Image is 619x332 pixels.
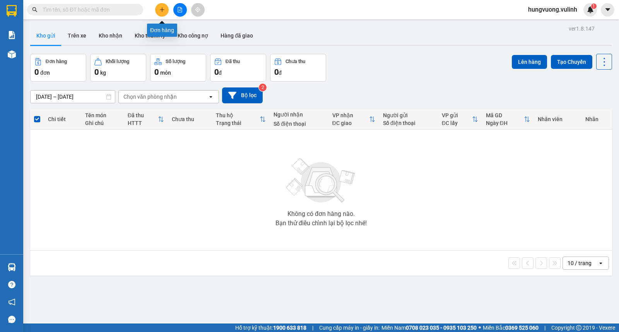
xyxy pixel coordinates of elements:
[106,59,129,64] div: Khối lượng
[592,3,595,9] span: 1
[31,91,115,103] input: Select a date range.
[30,54,86,82] button: Đơn hàng0đơn
[32,7,38,12] span: search
[191,3,205,17] button: aim
[219,70,222,76] span: đ
[259,84,267,91] sup: 2
[34,67,39,77] span: 0
[8,281,15,288] span: question-circle
[486,120,524,126] div: Ngày ĐH
[274,121,325,127] div: Số điện thoại
[287,211,355,217] div: Không có đơn hàng nào.
[155,3,169,17] button: plus
[124,109,168,130] th: Toggle SortBy
[8,31,16,39] img: solution-icon
[576,325,581,330] span: copyright
[154,67,159,77] span: 0
[591,3,597,9] sup: 1
[212,109,270,130] th: Toggle SortBy
[442,120,472,126] div: ĐC lấy
[544,323,545,332] span: |
[585,116,608,122] div: Nhãn
[383,120,434,126] div: Số điện thoại
[222,87,263,103] button: Bộ lọc
[48,116,77,122] div: Chi tiết
[177,7,183,12] span: file-add
[216,120,260,126] div: Trạng thái
[100,70,106,76] span: kg
[332,120,369,126] div: ĐC giao
[40,70,50,76] span: đơn
[128,112,158,118] div: Đã thu
[551,55,592,69] button: Tạo Chuyến
[216,112,260,118] div: Thu hộ
[7,5,17,17] img: logo-vxr
[286,59,305,64] div: Chưa thu
[123,93,177,101] div: Chọn văn phòng nhận
[171,26,214,45] button: Kho công nợ
[159,7,165,12] span: plus
[85,112,120,118] div: Tên món
[282,154,360,208] img: svg+xml;base64,PHN2ZyBjbGFzcz0ibGlzdC1wbHVnX19zdmciIHhtbG5zPSJodHRwOi8vd3d3LnczLm9yZy8yMDAwL3N2Zy...
[483,323,539,332] span: Miền Bắc
[479,326,481,329] span: ⚪️
[275,220,367,226] div: Bạn thử điều chỉnh lại bộ lọc nhé!
[522,5,583,14] span: hungvuong.vulinh
[150,54,206,82] button: Số lượng0món
[538,116,578,122] div: Nhân viên
[598,260,604,266] svg: open
[85,120,120,126] div: Ghi chú
[279,70,282,76] span: đ
[226,59,240,64] div: Đã thu
[406,325,477,331] strong: 0708 023 035 - 0935 103 250
[270,54,326,82] button: Chưa thu0đ
[8,298,15,306] span: notification
[94,67,99,77] span: 0
[587,6,594,13] img: icon-new-feature
[166,59,185,64] div: Số lượng
[214,67,219,77] span: 0
[438,109,482,130] th: Toggle SortBy
[172,116,208,122] div: Chưa thu
[332,112,369,118] div: VP nhận
[312,323,313,332] span: |
[568,259,592,267] div: 10 / trang
[46,59,67,64] div: Đơn hàng
[381,323,477,332] span: Miền Nam
[8,263,16,271] img: warehouse-icon
[8,50,16,58] img: warehouse-icon
[92,26,128,45] button: Kho nhận
[273,325,306,331] strong: 1900 633 818
[90,54,146,82] button: Khối lượng0kg
[604,6,611,13] span: caret-down
[482,109,534,130] th: Toggle SortBy
[160,70,171,76] span: món
[235,323,306,332] span: Hỗ trợ kỹ thuật:
[43,5,134,14] input: Tìm tên, số ĐT hoặc mã đơn
[512,55,547,69] button: Lên hàng
[383,112,434,118] div: Người gửi
[569,24,595,33] div: ver 1.8.147
[30,26,62,45] button: Kho gửi
[210,54,266,82] button: Đã thu0đ
[128,120,158,126] div: HTTT
[208,94,214,100] svg: open
[442,112,472,118] div: VP gửi
[173,3,187,17] button: file-add
[274,67,279,77] span: 0
[486,112,524,118] div: Mã GD
[8,316,15,323] span: message
[62,26,92,45] button: Trên xe
[601,3,614,17] button: caret-down
[274,111,325,118] div: Người nhận
[214,26,259,45] button: Hàng đã giao
[128,26,171,45] button: Kho thanh lý
[195,7,200,12] span: aim
[328,109,379,130] th: Toggle SortBy
[319,323,380,332] span: Cung cấp máy in - giấy in:
[505,325,539,331] strong: 0369 525 060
